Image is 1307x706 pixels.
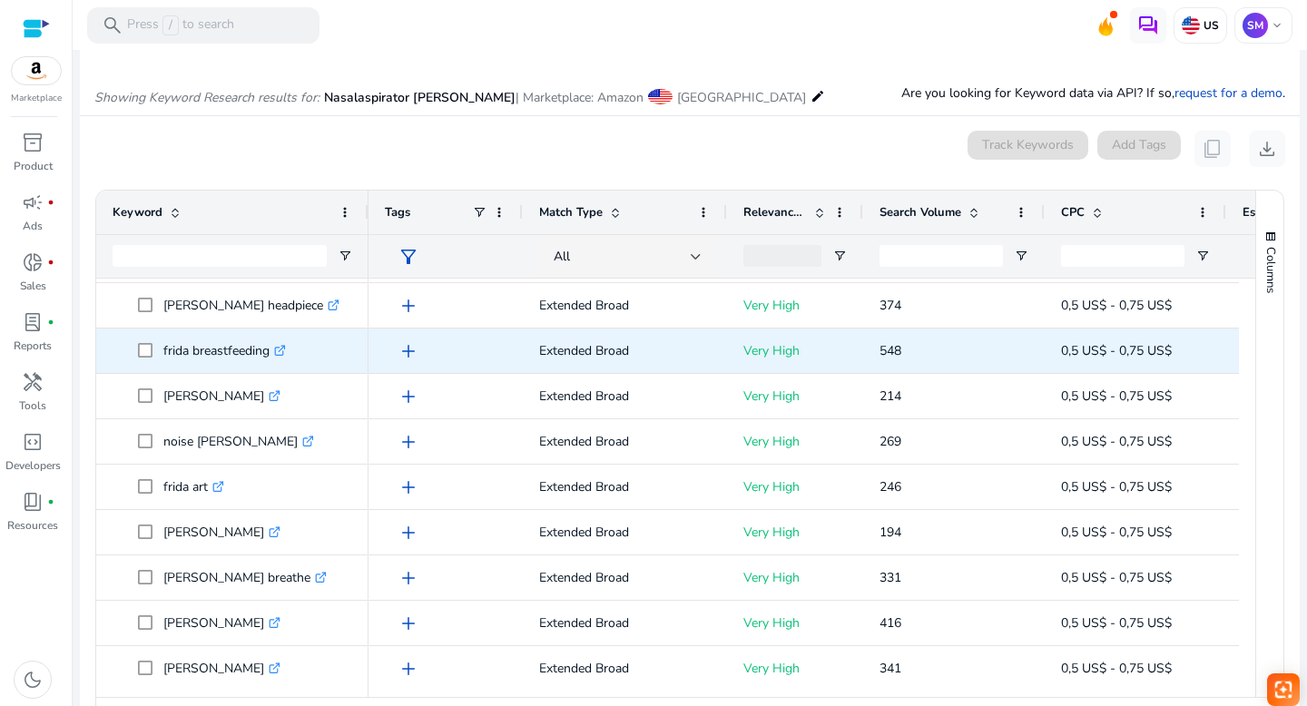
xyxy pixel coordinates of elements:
span: 374 [880,297,901,314]
p: Very High [743,468,847,505]
p: Press to search [127,15,234,35]
span: 194 [880,524,901,541]
button: download [1249,131,1285,167]
span: dark_mode [22,669,44,691]
input: Search Volume Filter Input [880,245,1003,267]
span: download [1256,138,1278,160]
p: Extended Broad [539,559,711,596]
span: lab_profile [22,311,44,333]
span: 548 [880,342,901,359]
span: 416 [880,614,901,632]
span: fiber_manual_record [47,259,54,266]
p: SM [1243,13,1268,38]
span: add [398,386,419,407]
span: campaign [22,191,44,213]
span: 341 [880,660,901,677]
span: 246 [880,478,901,495]
p: Very High [743,514,847,551]
span: add [398,613,419,634]
p: Are you looking for Keyword data via API? If so, . [901,83,1285,103]
input: Keyword Filter Input [113,245,327,267]
img: us.svg [1182,16,1200,34]
p: Very High [743,559,847,596]
span: add [398,476,419,498]
input: CPC Filter Input [1061,245,1184,267]
span: handyman [22,371,44,393]
p: Extended Broad [539,650,711,687]
p: [PERSON_NAME] [163,378,280,415]
span: Match Type [539,204,603,221]
span: fiber_manual_record [47,319,54,326]
span: Columns [1263,247,1279,293]
span: add [398,431,419,453]
span: 269 [880,433,901,450]
p: US [1200,18,1219,33]
p: Developers [5,457,61,474]
span: Keyword [113,204,162,221]
p: noise [PERSON_NAME] [163,423,314,460]
span: fiber_manual_record [47,498,54,505]
span: 0,5 US$ - 0,75 US$ [1061,524,1172,541]
p: Very High [743,650,847,687]
p: Very High [743,287,847,324]
p: Very High [743,332,847,369]
mat-icon: edit [811,85,825,107]
i: Showing Keyword Research results for: [94,89,319,106]
span: code_blocks [22,431,44,453]
span: keyboard_arrow_down [1270,18,1284,33]
p: Ads [23,218,43,234]
p: Extended Broad [539,514,711,551]
p: Extended Broad [539,287,711,324]
span: add [398,522,419,544]
span: [GEOGRAPHIC_DATA] [677,89,806,106]
p: [PERSON_NAME] headpiece [163,287,339,324]
img: amazon.svg [12,57,61,84]
span: 0,5 US$ - 0,75 US$ [1061,614,1172,632]
span: search [102,15,123,36]
span: Search Volume [880,204,961,221]
span: / [162,15,179,35]
button: Open Filter Menu [1195,249,1210,263]
span: 0,5 US$ - 0,75 US$ [1061,433,1172,450]
p: frida breastfeeding [163,332,286,369]
span: 0,5 US$ - 0,75 US$ [1061,297,1172,314]
span: 0,5 US$ - 0,75 US$ [1061,478,1172,495]
a: request for a demo [1174,84,1282,102]
p: Reports [14,338,52,354]
p: Resources [7,517,58,534]
p: [PERSON_NAME] [163,650,280,687]
p: [PERSON_NAME] [163,514,280,551]
span: inventory_2 [22,132,44,153]
span: All [554,248,570,265]
span: add [398,658,419,680]
span: Nasalaspirator [PERSON_NAME] [324,89,516,106]
p: Extended Broad [539,604,711,642]
p: Very High [743,378,847,415]
button: Open Filter Menu [832,249,847,263]
span: add [398,295,419,317]
span: book_4 [22,491,44,513]
span: 331 [880,569,901,586]
span: 0,5 US$ - 0,75 US$ [1061,387,1172,405]
button: Open Filter Menu [338,249,352,263]
p: frida art [163,468,224,505]
p: Tools [19,397,46,414]
span: filter_alt [398,246,419,268]
p: Product [14,158,53,174]
span: 0,5 US$ - 0,75 US$ [1061,569,1172,586]
p: Extended Broad [539,468,711,505]
p: Extended Broad [539,332,711,369]
span: 214 [880,387,901,405]
p: Sales [20,278,46,294]
span: Relevance Score [743,204,807,221]
p: Very High [743,423,847,460]
p: Very High [743,604,847,642]
span: add [398,340,419,362]
span: Tags [385,204,410,221]
button: Open Filter Menu [1014,249,1028,263]
span: 0,5 US$ - 0,75 US$ [1061,342,1172,359]
span: add [398,567,419,589]
p: Marketplace [11,92,62,105]
p: [PERSON_NAME] breathe [163,559,327,596]
p: Extended Broad [539,423,711,460]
